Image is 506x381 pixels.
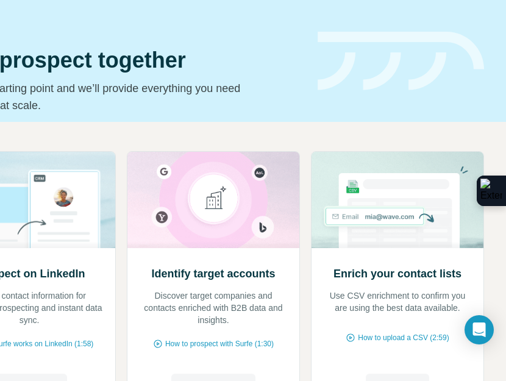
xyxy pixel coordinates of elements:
[140,290,287,326] p: Discover target companies and contacts enriched with B2B data and insights.
[311,152,484,248] img: Enrich your contact lists
[480,179,502,203] img: Extension Icon
[318,32,484,91] img: banner
[333,265,461,282] h2: Enrich your contact lists
[151,265,275,282] h2: Identify target accounts
[127,152,300,248] img: Identify target accounts
[465,315,494,344] div: Open Intercom Messenger
[358,332,449,343] span: How to upload a CSV (2:59)
[324,290,471,314] p: Use CSV enrichment to confirm you are using the best data available.
[165,338,274,349] span: How to prospect with Surfe (1:30)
